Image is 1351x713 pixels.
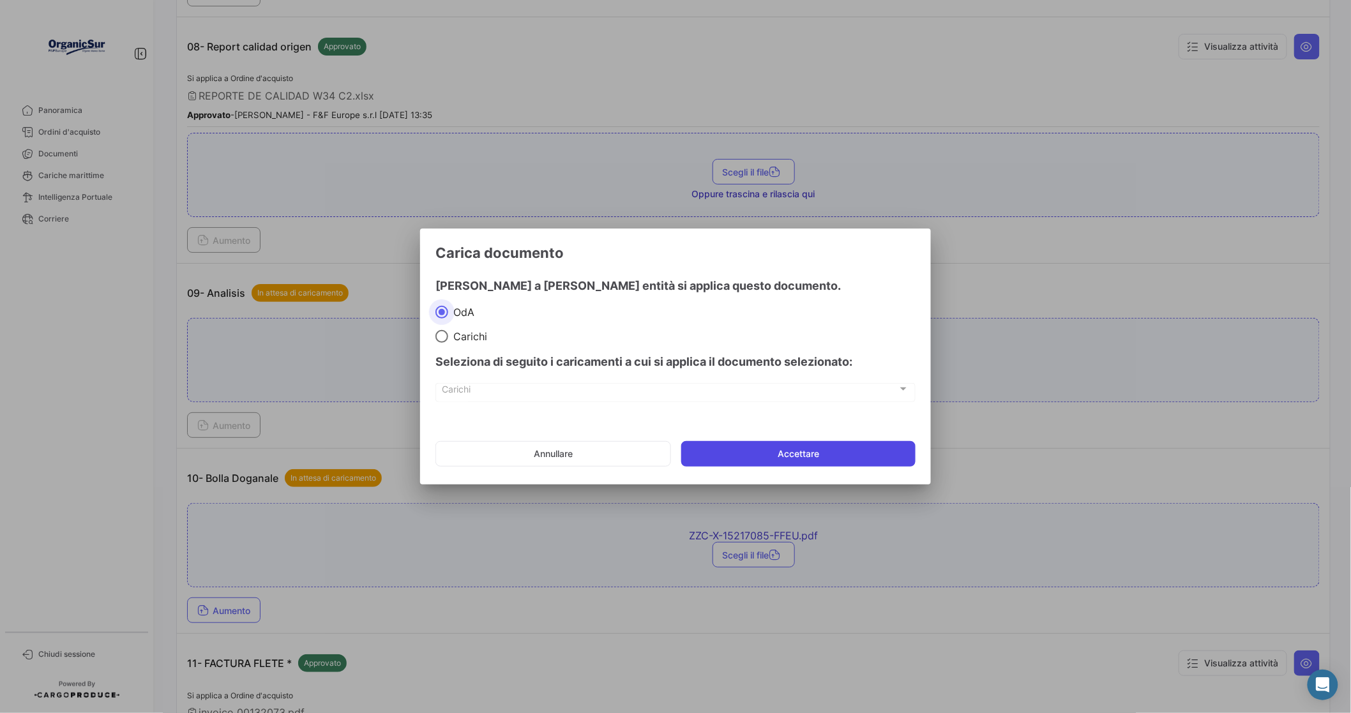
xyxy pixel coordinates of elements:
button: Annullare [435,441,671,467]
h4: Seleziona di seguito i caricamenti a cui si applica il documento selezionato: [435,353,916,371]
h3: Carica documento [435,244,916,262]
span: Carichi [448,330,487,343]
div: Abrir Intercom Messenger [1308,670,1338,700]
button: Accettare [681,441,916,467]
span: OdA [448,306,474,319]
span: Carichi [442,386,898,397]
h4: [PERSON_NAME] a [PERSON_NAME] entità si applica questo documento. [435,277,916,295]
